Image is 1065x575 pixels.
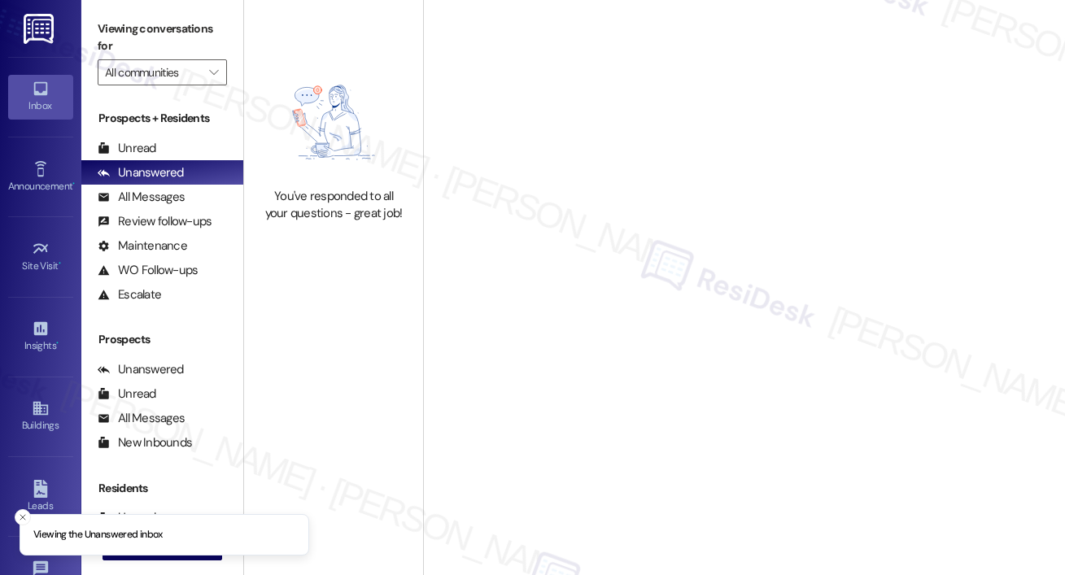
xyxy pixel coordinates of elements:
[8,475,73,519] a: Leads
[209,66,218,79] i: 
[8,394,73,438] a: Buildings
[8,75,73,119] a: Inbox
[98,237,187,255] div: Maintenance
[98,213,212,230] div: Review follow-ups
[262,65,405,180] img: empty-state
[81,480,243,497] div: Residents
[98,434,192,451] div: New Inbounds
[262,188,405,223] div: You've responded to all your questions - great job!
[15,509,31,525] button: Close toast
[98,16,227,59] label: Viewing conversations for
[8,315,73,359] a: Insights •
[59,258,61,269] span: •
[98,286,161,303] div: Escalate
[72,178,75,189] span: •
[98,410,185,427] div: All Messages
[98,361,184,378] div: Unanswered
[105,59,201,85] input: All communities
[98,386,156,403] div: Unread
[56,338,59,349] span: •
[81,110,243,127] div: Prospects + Residents
[8,235,73,279] a: Site Visit •
[98,262,198,279] div: WO Follow-ups
[24,14,57,44] img: ResiDesk Logo
[33,528,163,542] p: Viewing the Unanswered inbox
[81,331,243,348] div: Prospects
[98,140,156,157] div: Unread
[98,164,184,181] div: Unanswered
[98,189,185,206] div: All Messages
